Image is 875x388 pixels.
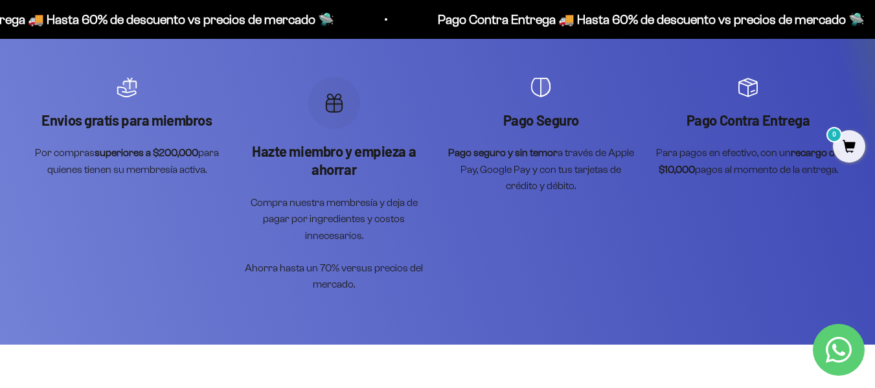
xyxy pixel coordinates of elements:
[95,147,198,158] strong: superiores a $200,000
[31,111,223,130] p: Envios gratís para miembros
[446,144,637,194] p: a través de Apple Pay, Google Pay y con tus tarjetas de crédito y débito.
[826,127,842,143] mark: 0
[438,9,865,30] p: Pago Contra Entrega 🚚 Hasta 60% de descuento vs precios de mercado 🛸
[238,77,430,293] div: Artículo 2 de 4
[833,141,865,155] a: 0
[238,142,430,179] p: Hazte miembro y empieza a ahorrar
[238,194,430,244] p: Compra nuestra membresía y deja de pagar por ingredientes y costos innecesarios.
[238,260,430,293] p: Ahorra hasta un 70% versus precios del mercado.
[652,111,844,130] p: Pago Contra Entrega
[659,147,841,175] strong: recargo de $10,000
[446,111,637,130] p: Pago Seguro
[31,77,223,178] div: Artículo 1 de 4
[446,77,637,194] div: Artículo 3 de 4
[31,144,223,177] p: Por compras para quienes tienen su membresía activa.
[652,77,844,178] div: Artículo 4 de 4
[652,144,844,177] p: Para pagos en efectivo, con un pagos al momento de la entrega.
[448,147,558,158] strong: Pago seguro y sin temor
